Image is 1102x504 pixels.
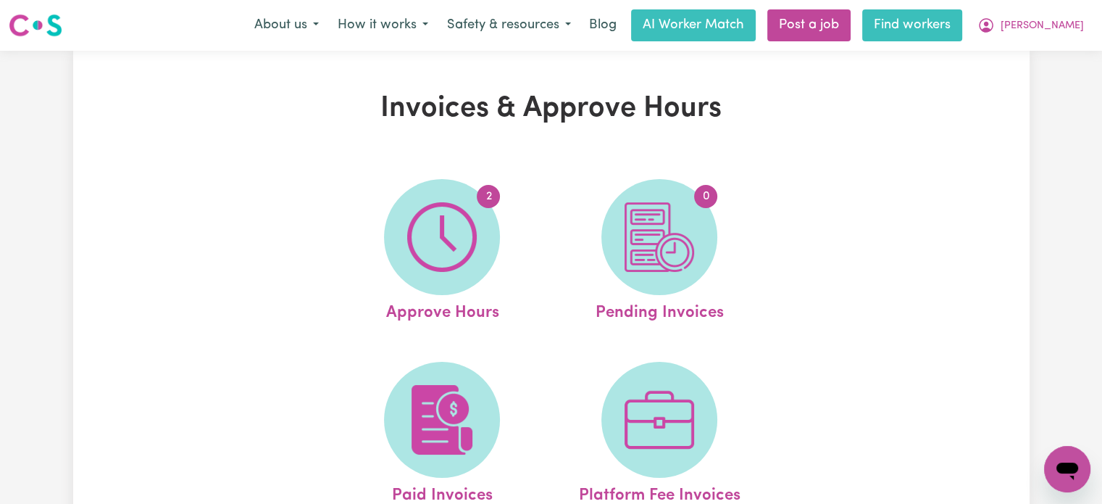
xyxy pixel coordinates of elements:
[241,91,861,126] h1: Invoices & Approve Hours
[338,179,546,326] a: Approve Hours
[767,9,851,41] a: Post a job
[245,10,328,41] button: About us
[385,295,498,326] span: Approve Hours
[555,179,764,326] a: Pending Invoices
[438,10,580,41] button: Safety & resources
[631,9,756,41] a: AI Worker Match
[9,9,62,42] a: Careseekers logo
[328,10,438,41] button: How it works
[9,12,62,38] img: Careseekers logo
[968,10,1093,41] button: My Account
[1044,446,1090,492] iframe: Button to launch messaging window
[862,9,962,41] a: Find workers
[1001,18,1084,34] span: [PERSON_NAME]
[580,9,625,41] a: Blog
[596,295,724,326] span: Pending Invoices
[694,185,717,208] span: 0
[477,185,500,208] span: 2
